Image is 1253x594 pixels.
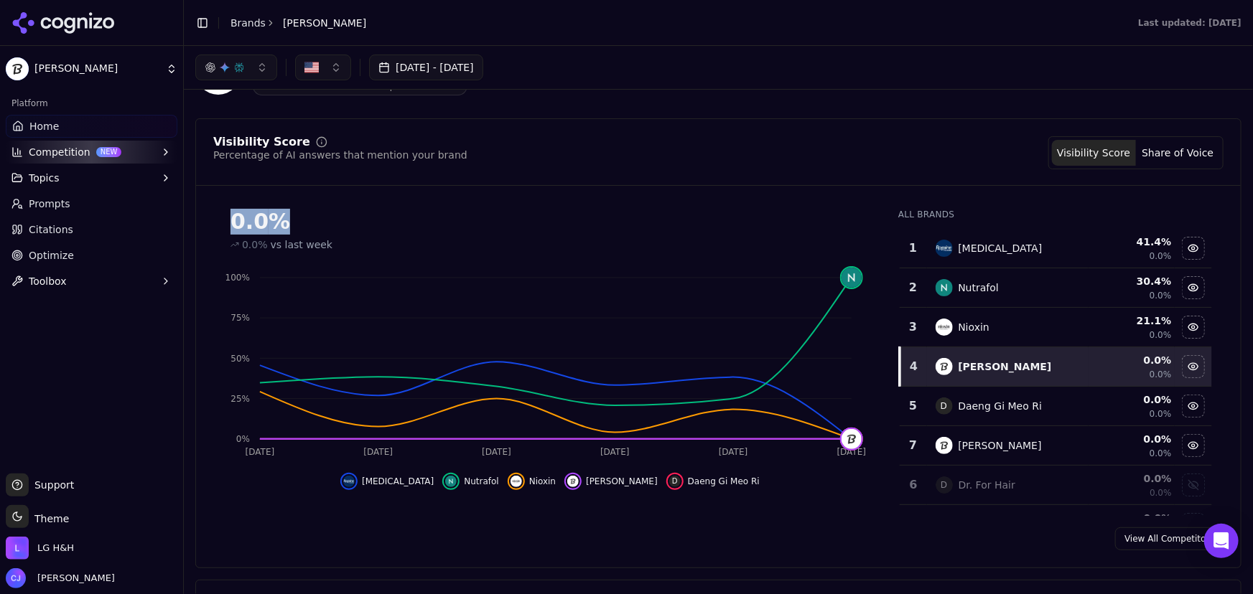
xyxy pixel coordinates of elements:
span: 0.0% [1150,290,1172,301]
div: 41.4 % [1091,235,1172,249]
span: 0.0% [1150,487,1172,499]
span: 0.0% [1150,448,1172,459]
tspan: [DATE] [246,448,275,458]
tspan: [DATE] [600,448,630,458]
div: 0.0 % [1091,511,1172,525]
button: CompetitionNEW [6,141,177,164]
span: Toolbox [29,274,67,288]
div: 4 [907,358,921,375]
span: Optimize [29,248,74,263]
img: US [304,60,319,75]
span: Daeng Gi Meo Ri [688,476,760,487]
img: Clay Johnson [6,568,26,588]
span: NEW [96,147,122,157]
div: 0.0 % [1091,392,1172,407]
div: [MEDICAL_DATA] [959,241,1043,255]
span: D [936,476,953,494]
tspan: 100% [225,273,250,283]
a: Prompts [6,192,177,215]
div: 5 [905,397,921,415]
div: 1 [905,240,921,257]
button: Hide daeng gi meo ri data [666,473,760,490]
div: Platform [6,92,177,115]
div: 0.0 % [1091,471,1172,486]
a: View All Competitors [1115,527,1224,550]
tspan: 0% [236,434,250,444]
span: 0.0% [1150,250,1172,262]
span: Prompts [29,197,70,211]
tr: 7dr. groot[PERSON_NAME]0.0%0.0%Hide dr. groot data [900,426,1212,466]
div: [PERSON_NAME] [959,359,1052,374]
span: [PERSON_NAME] [34,62,160,75]
div: Last updated: [DATE] [1138,17,1242,29]
button: Hide nutrafol data [1182,276,1205,299]
span: Nioxin [529,476,556,487]
div: Nioxin [959,320,990,334]
div: [PERSON_NAME] [959,438,1042,453]
tr: 4dr. groot[PERSON_NAME]0.0%0.0%Hide dr. groot data [900,347,1212,387]
tr: 3nioxinNioxin21.1%0.0%Hide nioxin data [900,308,1212,347]
img: nutrafol [936,279,953,296]
a: Optimize [6,244,177,267]
button: Hide dr. groot data [1182,434,1205,457]
img: Dr. Groot [6,57,29,80]
tr: 0.0%Show ds laboratories (revita) data [900,505,1212,544]
span: D [936,397,953,415]
button: Hide dr. groot data [1182,355,1205,378]
button: Share of Voice [1136,140,1220,166]
div: 6 [905,476,921,494]
span: [MEDICAL_DATA] [362,476,434,487]
img: nioxin [936,319,953,336]
span: [PERSON_NAME] [586,476,658,487]
tr: 6DDr. For Hair0.0%0.0%Show dr. for hair data [900,466,1212,505]
button: [DATE] - [DATE] [369,55,483,80]
img: dr. groot [567,476,579,487]
div: 21.1 % [1091,313,1172,328]
button: Hide nioxin data [1182,316,1205,339]
div: 7 [905,437,921,454]
tspan: [DATE] [482,448,511,458]
div: Percentage of AI answers that mention your brand [213,148,467,162]
a: Citations [6,218,177,241]
div: Open Intercom Messenger [1204,524,1239,558]
button: Topics [6,166,177,189]
div: 30.4 % [1091,274,1172,288]
button: Hide nioxin data [508,473,556,490]
button: Visibility Score [1052,140,1136,166]
button: Hide rogaine data [340,473,434,490]
tspan: 75% [230,313,250,324]
span: Home [29,119,59,133]
div: 0.0 % [1091,432,1172,446]
div: 3 [905,319,921,336]
span: Citations [29,222,73,237]
img: nioxin [511,476,522,487]
span: vs last week [271,237,333,252]
button: Show ds laboratories (revita) data [1182,513,1205,536]
nav: breadcrumb [230,16,366,30]
tr: 2nutrafolNutrafol30.4%0.0%Hide nutrafol data [900,268,1212,308]
button: Hide nutrafol data [442,473,498,490]
tr: 1rogaine[MEDICAL_DATA]41.4%0.0%Hide rogaine data [900,229,1212,268]
button: Open organization switcher [6,537,74,560]
tspan: 50% [230,354,250,364]
img: nutrafol [842,268,862,288]
span: Competition [29,145,90,159]
div: Visibility Score [213,136,310,148]
div: 0.0 % [1091,353,1172,367]
span: LG H&H [37,542,74,555]
span: Topics [29,171,60,185]
button: Open user button [6,568,115,588]
span: Nutrafol [464,476,498,487]
tspan: 25% [230,394,250,404]
span: 0.0% [242,237,268,252]
span: 0.0% [1150,329,1172,341]
img: dr. groot [936,358,953,375]
tspan: [DATE] [837,448,867,458]
img: dr. groot [842,429,862,449]
button: Show dr. for hair data [1182,473,1205,496]
span: Theme [29,513,69,524]
span: 0.0% [1150,369,1172,380]
tspan: [DATE] [364,448,393,458]
div: Dr. For Hair [959,478,1015,492]
div: 0.0 % [230,209,870,235]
